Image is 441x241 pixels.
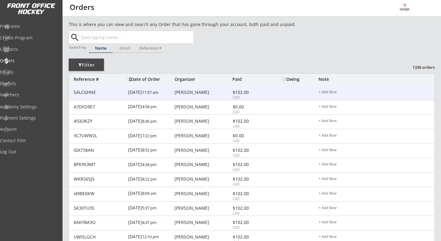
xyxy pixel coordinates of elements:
[69,21,330,28] div: This is where you can view and search any Order that has gone through your account, both paid and...
[69,45,87,49] div: Search by
[233,105,266,109] div: $0.00
[74,162,124,167] div: BPK953MT
[74,105,124,109] div: A7DFO9E7
[74,235,124,239] div: UWISLGCH
[175,105,231,109] div: [PERSON_NAME]
[128,100,173,114] div: [DATE]
[128,173,173,186] div: [DATE]
[233,196,266,202] div: CAD
[318,191,435,196] div: + Add Note
[283,77,318,81] div: Owing
[74,119,124,123] div: 4IS63KZY
[142,176,157,182] font: 8:22 pm
[175,177,231,181] div: [PERSON_NAME]
[128,202,173,216] div: [DATE]
[142,205,157,211] font: 5:37 pm
[233,95,266,100] div: CAD
[233,110,266,115] div: CAD
[175,148,231,152] div: [PERSON_NAME]
[318,162,435,167] div: + Add Note
[233,225,266,230] div: CAD
[318,148,435,153] div: + Add Note
[74,177,124,181] div: WKRS6SJ5
[318,206,435,211] div: + Add Note
[233,124,266,129] div: CAD
[142,191,156,196] font: 8:09 am
[80,31,193,43] input: Start typing name...
[74,206,124,210] div: SK3XTU35
[233,148,266,152] div: $102.00
[233,191,266,196] div: $102.00
[69,62,104,68] div: Filter
[318,77,435,81] div: Note
[128,187,173,201] div: [DATE]
[128,158,173,172] div: [DATE]
[233,138,266,144] div: CAD
[233,235,266,239] div: $102.00
[142,162,157,167] font: 4:34 pm
[318,220,435,225] div: + Add Note
[318,90,435,95] div: + Add Note
[318,235,435,240] div: + Add Note
[128,86,173,100] div: [DATE]
[74,148,124,152] div: IDX738AN
[142,90,158,95] font: 11:57 am
[74,134,124,138] div: 3C7UWW2L
[142,220,157,225] font: 4:37 pm
[113,46,137,50] div: Email
[318,119,435,124] div: + Add Note
[142,118,157,124] font: 8:36 pm
[128,216,173,230] div: [DATE]
[175,235,231,239] div: [PERSON_NAME]
[233,177,266,181] div: $102.00
[318,105,435,110] div: + Add Note
[127,77,173,81] div: Date of Order
[175,119,231,123] div: [PERSON_NAME]
[142,133,157,138] font: 7:22 pm
[175,134,231,138] div: [PERSON_NAME]
[318,134,435,138] div: + Add Note
[233,134,266,138] div: $0.00
[70,33,80,42] button: search
[233,162,266,167] div: $102.00
[233,90,266,94] div: $102.00
[142,104,157,109] font: 4:54 pm
[175,162,231,167] div: [PERSON_NAME]
[175,206,231,210] div: [PERSON_NAME]
[175,90,231,94] div: [PERSON_NAME]
[403,64,435,70] div: 1336 orders
[233,220,266,225] div: $102.00
[128,144,173,158] div: [DATE]
[142,234,159,239] font: 12:10 pm
[233,206,266,210] div: $102.00
[233,182,266,187] div: CAD
[175,220,231,225] div: [PERSON_NAME]
[74,191,124,196] div: I49BE0KW
[128,115,173,129] div: [DATE]
[233,153,266,158] div: CAD
[233,211,266,216] div: CAD
[232,77,266,81] div: Paid
[74,77,124,81] div: Reference #
[233,119,266,123] div: $102.00
[128,129,173,143] div: [DATE]
[74,90,124,94] div: SALCGHNE
[142,147,157,153] font: 8:52 pm
[233,167,266,173] div: CAD
[175,77,231,81] div: Organizer
[318,177,435,182] div: + Add Note
[74,220,124,225] div: 8AKYBA3O
[137,46,163,50] div: Reference #
[89,46,113,50] div: Name
[175,191,231,196] div: [PERSON_NAME]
